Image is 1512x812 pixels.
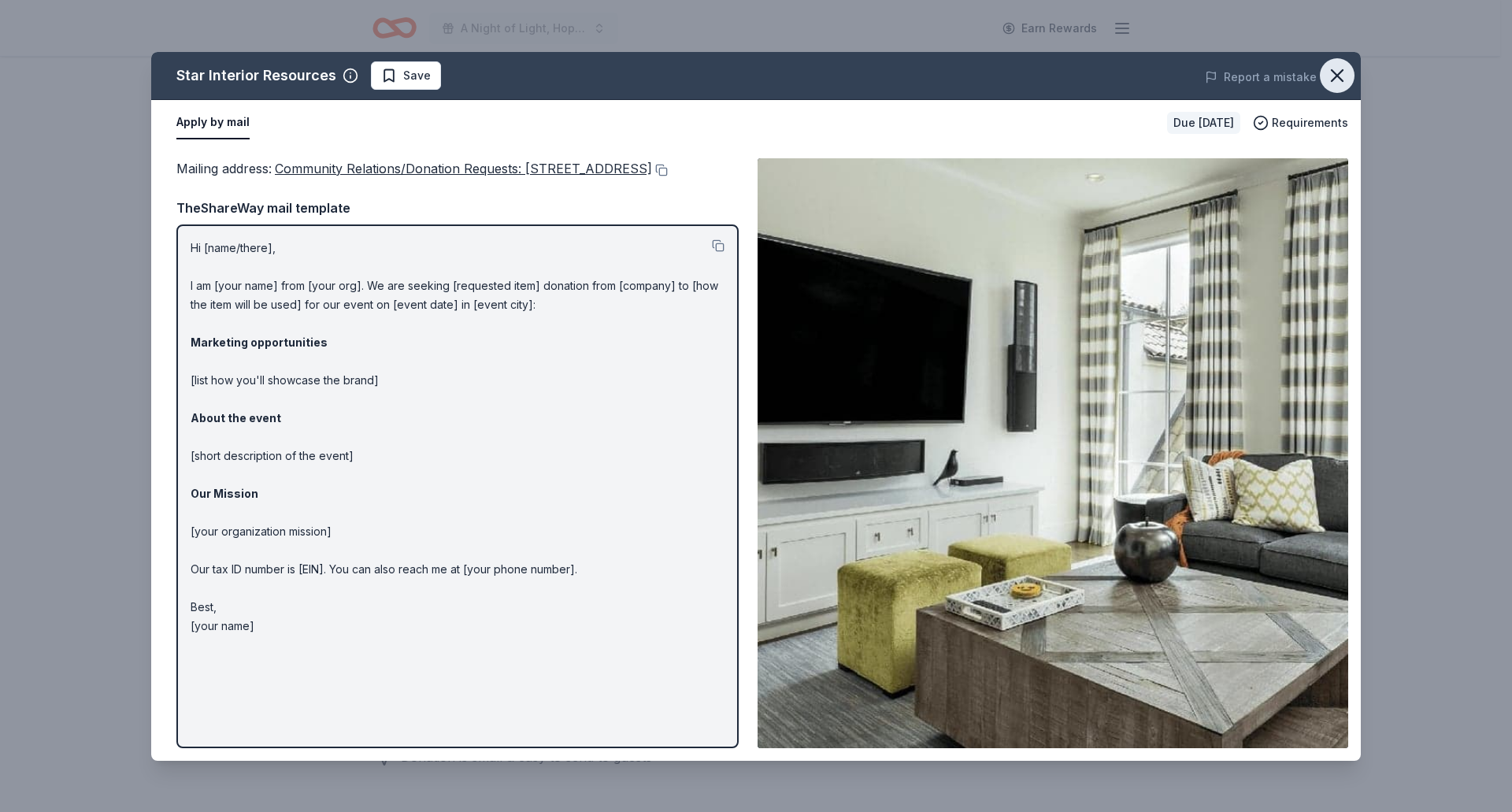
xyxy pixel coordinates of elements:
div: Star Interior Resources [176,63,336,88]
button: Report a mistake [1205,68,1317,87]
img: Image for Star Interior Resources [758,158,1348,748]
button: Save [371,61,441,90]
span: Community Relations/Donation Requests: [STREET_ADDRESS] [275,161,652,176]
strong: Marketing opportunities [191,336,328,349]
p: Hi [name/there], I am [your name] from [your org]. We are seeking [requested item] donation from ... [191,239,724,636]
div: Due [DATE] [1167,112,1240,134]
strong: Our Mission [191,487,258,500]
div: TheShareWay mail template [176,198,739,218]
div: Mailing address : [176,158,739,179]
button: Apply by mail [176,106,250,139]
strong: About the event [191,411,281,425]
span: Save [403,66,431,85]
button: Requirements [1253,113,1348,132]
span: Requirements [1272,113,1348,132]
